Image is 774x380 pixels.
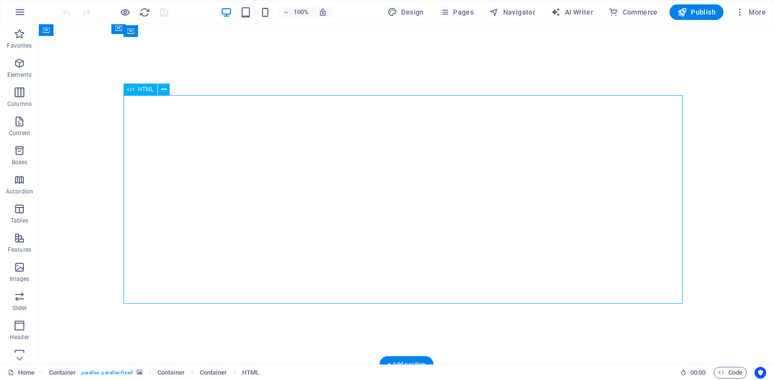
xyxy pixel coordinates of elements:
span: Code [718,367,742,379]
button: reload [139,6,150,18]
span: Click to select. Double-click to edit [242,367,259,379]
button: Code [714,367,747,379]
p: Accordion [6,188,33,195]
button: AI Writer [547,4,597,20]
p: Tables [11,217,28,225]
span: HTML [138,86,154,92]
p: Images [10,275,30,283]
i: This element contains a background [137,370,142,375]
span: Navigator [489,7,535,17]
p: Elements [7,71,32,79]
span: Commerce [609,7,658,17]
button: Click here to leave preview mode and continue editing [119,6,131,18]
span: Pages [440,7,474,17]
span: Click to select. Double-click to edit [49,367,76,379]
a: Click to cancel selection. Double-click to open Pages [8,367,35,379]
span: : [697,369,699,376]
i: On resize automatically adjust zoom level to fit chosen device. [318,8,327,17]
nav: breadcrumb [49,367,260,379]
p: Features [8,246,31,254]
p: Favorites [7,42,32,50]
span: Click to select. Double-click to edit [200,367,227,379]
p: Content [9,129,30,137]
button: More [731,4,770,20]
div: + Add section [380,356,434,373]
span: Publish [677,7,716,17]
span: . parallax .parallax-fixed [80,367,132,379]
button: Publish [669,4,723,20]
span: Click to select. Double-click to edit [158,367,185,379]
button: Pages [436,4,477,20]
button: Commerce [605,4,662,20]
button: Design [384,4,428,20]
h6: 100% [293,6,309,18]
span: 00 00 [690,367,705,379]
p: Slider [12,304,27,312]
p: Boxes [12,158,28,166]
span: More [735,7,766,17]
button: 100% [279,6,313,18]
p: Header [10,333,29,341]
span: Design [387,7,424,17]
i: Reload page [139,7,150,18]
h6: Session time [680,367,706,379]
p: Columns [7,100,32,108]
button: Navigator [485,4,539,20]
span: AI Writer [551,7,593,17]
button: Usercentrics [755,367,766,379]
